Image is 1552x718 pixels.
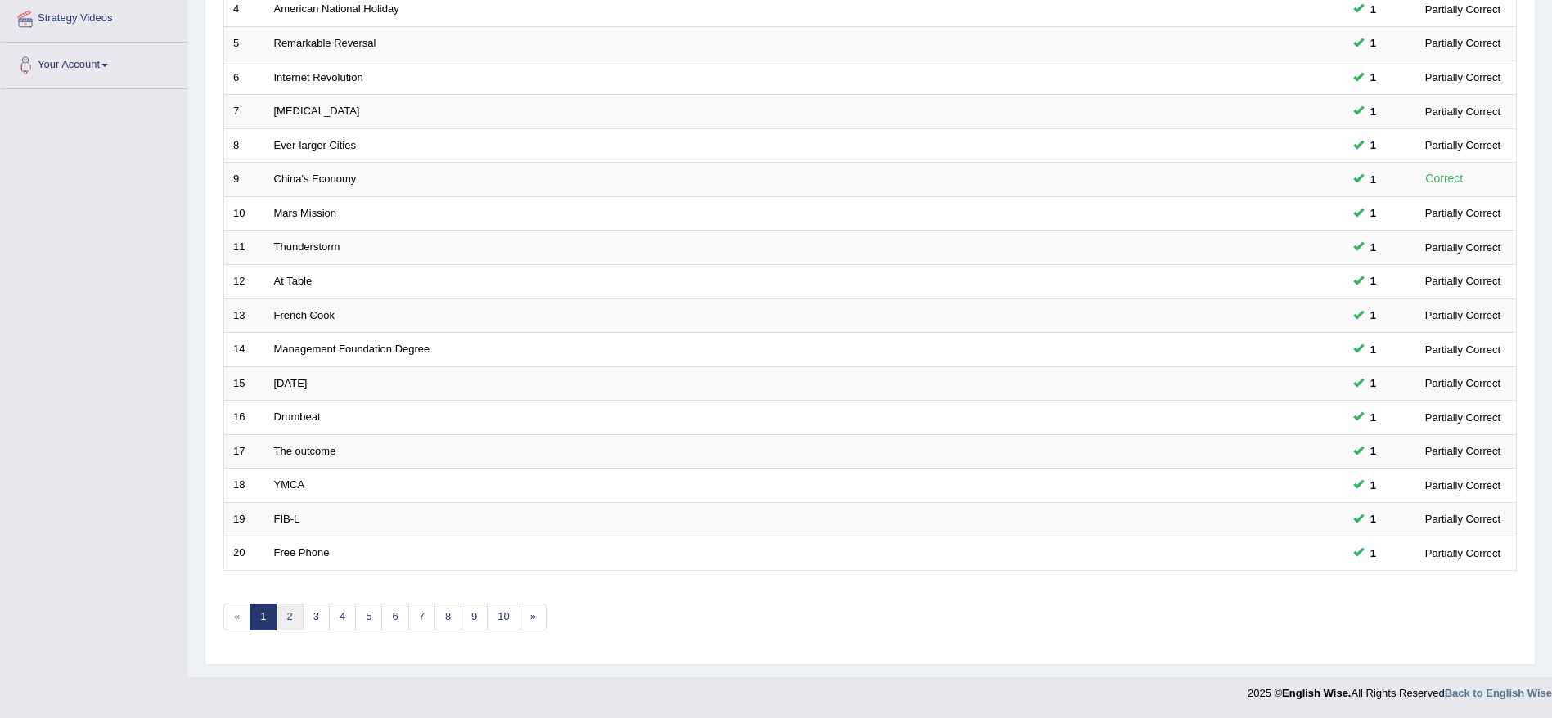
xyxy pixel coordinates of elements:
span: « [223,604,250,630]
a: [MEDICAL_DATA] [274,105,360,117]
span: You can still take this question [1364,137,1383,154]
div: Partially Correct [1419,375,1507,392]
a: Ever-larger Cities [274,139,356,151]
span: You can still take this question [1364,34,1383,52]
td: 16 [224,401,265,435]
span: You can still take this question [1364,442,1383,460]
a: 3 [303,604,330,630]
div: Partially Correct [1419,272,1507,289]
a: » [520,604,547,630]
a: YMCA [274,478,305,491]
a: Management Foundation Degree [274,343,430,355]
div: Partially Correct [1419,1,1507,18]
div: 2025 © All Rights Reserved [1248,677,1552,701]
a: Back to English Wise [1445,687,1552,699]
td: 10 [224,196,265,231]
a: 8 [434,604,461,630]
span: You can still take this question [1364,375,1383,392]
div: Partially Correct [1419,341,1507,358]
a: 6 [381,604,408,630]
span: You can still take this question [1364,103,1383,120]
a: The outcome [274,445,336,457]
div: Partially Correct [1419,103,1507,120]
td: 6 [224,61,265,95]
a: Thunderstorm [274,240,340,253]
span: You can still take this question [1364,510,1383,527]
span: You can still take this question [1364,341,1383,358]
span: You can still take this question [1364,545,1383,562]
td: 15 [224,366,265,401]
td: 19 [224,502,265,536]
a: American National Holiday [274,2,399,15]
span: You can still take this question [1364,239,1383,256]
span: You can still take this question [1364,204,1383,222]
div: Partially Correct [1419,307,1507,324]
div: Partially Correct [1419,69,1507,86]
span: You can still take this question [1364,409,1383,426]
span: You can still take this question [1364,477,1383,494]
a: Your Account [1,43,187,83]
td: 12 [224,264,265,298]
div: Partially Correct [1419,442,1507,460]
div: Partially Correct [1419,545,1507,562]
td: 20 [224,536,265,571]
span: You can still take this question [1364,69,1383,86]
strong: English Wise. [1282,687,1351,699]
a: China's Economy [274,173,357,185]
div: Partially Correct [1419,137,1507,154]
a: 5 [355,604,382,630]
a: [DATE] [274,377,308,389]
a: 2 [276,604,303,630]
a: At Table [274,275,313,287]
span: You can still take this question [1364,171,1383,188]
span: You can still take this question [1364,307,1383,324]
td: 13 [224,298,265,333]
span: You can still take this question [1364,1,1383,18]
a: FIB-L [274,513,300,525]
a: Drumbeat [274,411,321,423]
a: Free Phone [274,546,330,559]
td: 9 [224,163,265,197]
div: Partially Correct [1419,477,1507,494]
td: 11 [224,231,265,265]
a: 4 [329,604,356,630]
a: 7 [408,604,435,630]
div: Partially Correct [1419,409,1507,426]
a: Internet Revolution [274,71,363,83]
span: You can still take this question [1364,272,1383,289]
td: 7 [224,95,265,129]
td: 5 [224,27,265,61]
a: 9 [461,604,488,630]
td: 17 [224,434,265,469]
a: Mars Mission [274,207,337,219]
div: Partially Correct [1419,239,1507,256]
a: French Cook [274,309,335,321]
td: 14 [224,333,265,367]
a: 10 [487,604,520,630]
div: Partially Correct [1419,34,1507,52]
td: 18 [224,469,265,503]
div: Correct [1419,169,1470,188]
div: Partially Correct [1419,204,1507,222]
div: Partially Correct [1419,510,1507,527]
a: Remarkable Reversal [274,37,376,49]
a: 1 [250,604,277,630]
td: 8 [224,128,265,163]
